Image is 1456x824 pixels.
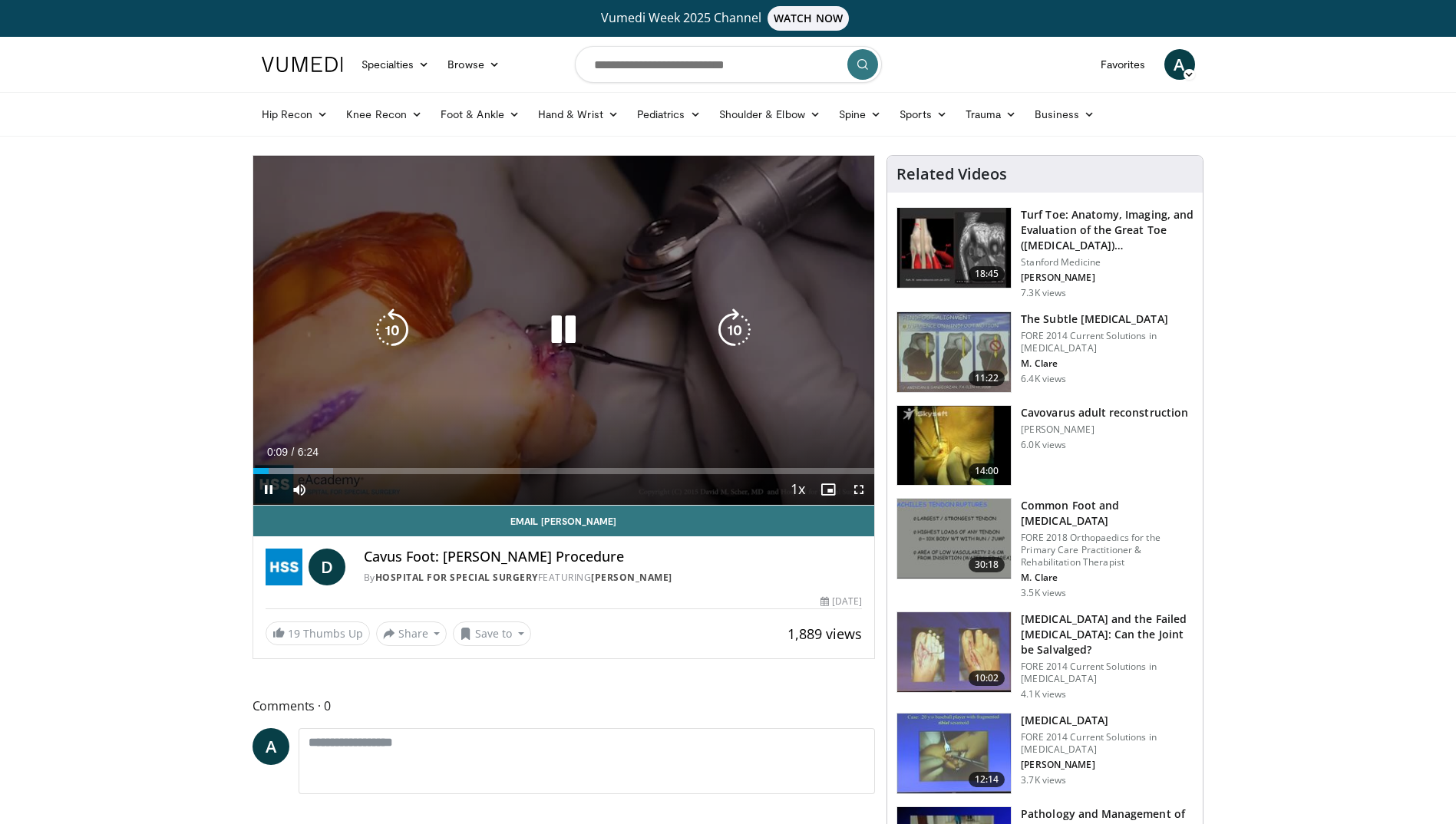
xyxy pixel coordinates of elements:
a: A [253,728,289,765]
a: Hand & Wrist [529,99,628,130]
p: [PERSON_NAME] [1021,424,1188,436]
p: 7.3K views [1021,287,1066,299]
span: / [292,446,295,458]
p: FORE 2014 Current Solutions in [MEDICAL_DATA] [1021,661,1194,685]
input: Search topics, interventions [575,46,882,83]
a: D [309,549,345,585]
span: WATCH NOW [768,6,849,31]
a: 12:14 [MEDICAL_DATA] FORE 2014 Current Solutions in [MEDICAL_DATA] [PERSON_NAME] 3.7K views [896,713,1194,794]
a: Knee Recon [337,99,431,130]
img: VuMedi Logo [262,57,343,72]
h3: [MEDICAL_DATA] and the Failed [MEDICAL_DATA]: Can the Joint be Salvalged? [1021,611,1194,658]
p: FORE 2014 Current Solutions in [MEDICAL_DATA] [1021,731,1194,756]
h3: The Subtle [MEDICAL_DATA] [1021,311,1194,327]
a: Business [1025,99,1104,130]
a: 19 Thumbs Up [266,621,370,645]
span: Comments 0 [253,696,876,716]
img: e92a806a-8074-48b3-a319-04778016e646.150x105_q85_crop-smart_upscale.jpg [897,499,1011,578]
button: Fullscreen [844,474,874,505]
a: Shoulder & Elbow [710,99,830,130]
a: 10:02 [MEDICAL_DATA] and the Failed [MEDICAL_DATA]: Can the Joint be Salvalged? FORE 2014 Current... [896,611,1194,700]
button: Mute [284,474,315,505]
img: 66e70caa-1386-42f5-98c8-c4c81e678ee4.150x105_q85_crop-smart_upscale.jpg [897,714,1011,793]
span: 19 [288,626,300,641]
p: 6.0K views [1021,439,1066,451]
p: 6.4K views [1021,373,1066,385]
a: Sports [890,99,956,130]
a: [PERSON_NAME] [591,571,672,584]
p: FORE 2014 Current Solutions in [MEDICAL_DATA] [1021,330,1194,354]
img: e7dcc601-18e2-4df5-8710-c9135ace3a0a.150x105_q85_crop-smart_upscale.jpg [897,612,1011,692]
div: Progress Bar [253,468,875,474]
p: FORE 2018 Orthopaedics for the Primary Care Practitioner & Rehabilitation Therapist [1021,532,1194,569]
a: Favorites [1091,49,1155,80]
p: 4.1K views [1021,688,1066,700]
span: 1,889 views [787,625,862,643]
span: 30:18 [969,557,1005,572]
a: Vumedi Week 2025 ChannelWATCH NOW [264,6,1193,31]
img: 0515ce48-c560-476a-98e1-189ad0996203.150x105_q85_crop-smart_upscale.jpg [897,312,1011,392]
a: Pediatrics [628,99,710,130]
p: M. Clare [1021,572,1194,584]
a: Specialties [352,49,439,80]
p: Stanford Medicine [1021,256,1194,269]
a: Foot & Ankle [431,99,529,130]
span: 18:45 [969,266,1005,282]
p: M. Clare [1021,358,1194,370]
a: 30:18 Common Foot and [MEDICAL_DATA] FORE 2018 Orthopaedics for the Primary Care Practitioner & R... [896,498,1194,599]
p: 3.5K views [1021,587,1066,599]
img: vcmaO67I5TwuFvq35hMDoxOjBrOw-uIx_1.150x105_q85_crop-smart_upscale.jpg [897,406,1011,486]
h4: Related Videos [896,165,1007,183]
div: By FEATURING [364,571,863,585]
a: Browse [438,49,509,80]
span: 11:22 [969,371,1005,386]
span: 0:09 [267,446,288,458]
a: Trauma [956,99,1026,130]
p: [PERSON_NAME] [1021,272,1194,284]
h4: Cavus Foot: [PERSON_NAME] Procedure [364,549,863,565]
div: [DATE] [820,595,862,608]
button: Pause [253,474,284,505]
button: Enable picture-in-picture mode [813,474,844,505]
a: 11:22 The Subtle [MEDICAL_DATA] FORE 2014 Current Solutions in [MEDICAL_DATA] M. Clare 6.4K views [896,311,1194,393]
h3: Turf Toe: Anatomy, Imaging, and Evaluation of the Great Toe ([MEDICAL_DATA])… [1021,207,1194,253]
span: 12:14 [969,772,1005,787]
p: [PERSON_NAME] [1021,759,1194,771]
button: Playback Rate [782,474,813,505]
button: Share [376,621,447,646]
p: 3.7K views [1021,774,1066,786]
a: Spine [830,99,890,130]
img: Hospital for Special Surgery [266,549,302,585]
h3: Cavovarus adult reconstruction [1021,405,1188,420]
a: Hip Recon [253,99,338,130]
button: Save to [453,621,531,646]
a: Hospital for Special Surgery [375,571,538,584]
a: Email [PERSON_NAME] [253,506,875,536]
span: 6:24 [298,446,319,458]
a: A [1164,49,1195,80]
img: 9fa117a0-28d9-4cfb-a21a-97bd83e3a7e8.150x105_q85_crop-smart_upscale.jpg [897,208,1011,288]
span: 14:00 [969,463,1005,479]
h3: [MEDICAL_DATA] [1021,713,1194,728]
video-js: Video Player [253,156,875,506]
a: 14:00 Cavovarus adult reconstruction [PERSON_NAME] 6.0K views [896,405,1194,486]
span: 10:02 [969,671,1005,686]
a: 18:45 Turf Toe: Anatomy, Imaging, and Evaluation of the Great Toe ([MEDICAL_DATA])… Stanford Medi... [896,207,1194,299]
h3: Common Foot and [MEDICAL_DATA] [1021,498,1194,529]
